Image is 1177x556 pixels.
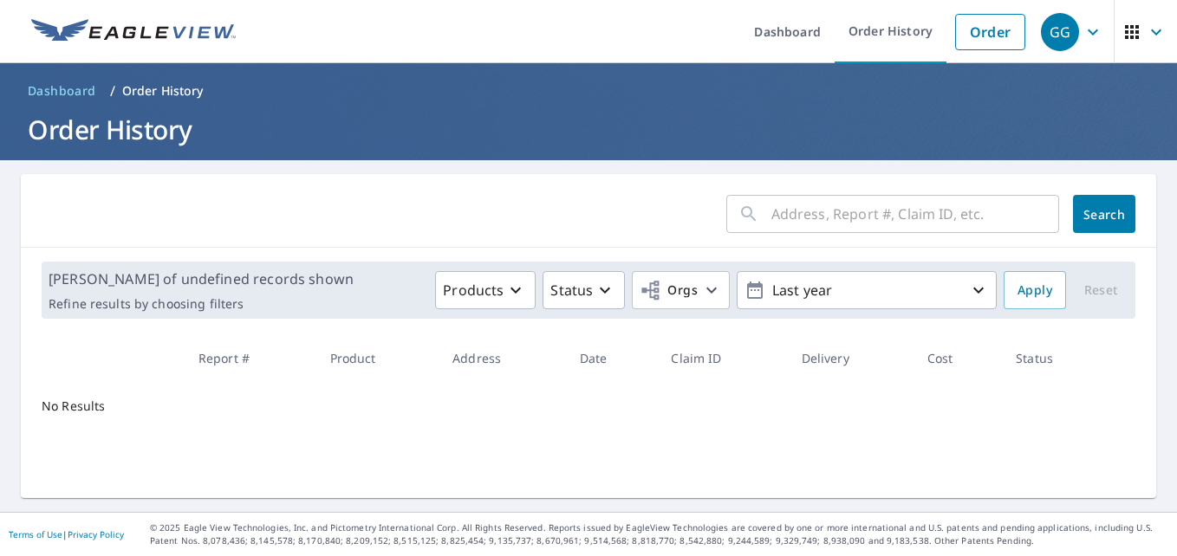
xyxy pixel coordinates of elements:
[632,271,730,309] button: Orgs
[788,333,914,384] th: Delivery
[110,81,115,101] li: /
[21,384,185,429] td: No Results
[9,528,62,540] a: Terms of Use
[439,333,566,384] th: Address
[49,296,354,312] p: Refine results by choosing filters
[914,333,1003,384] th: Cost
[1041,13,1079,51] div: GG
[566,333,658,384] th: Date
[21,112,1156,147] h1: Order History
[21,77,1156,105] nav: breadcrumb
[657,333,787,384] th: Claim ID
[1087,206,1122,223] span: Search
[640,280,698,301] span: Orgs
[550,280,593,301] p: Status
[1018,280,1052,301] span: Apply
[1002,333,1110,384] th: Status
[28,82,96,100] span: Dashboard
[1004,271,1066,309] button: Apply
[1073,195,1135,233] button: Search
[21,77,103,105] a: Dashboard
[150,521,1168,547] p: © 2025 Eagle View Technologies, Inc. and Pictometry International Corp. All Rights Reserved. Repo...
[443,280,504,301] p: Products
[9,529,124,540] p: |
[316,333,439,384] th: Product
[49,268,354,289] p: [PERSON_NAME] of undefined records shown
[31,19,236,45] img: EV Logo
[435,271,536,309] button: Products
[543,271,625,309] button: Status
[955,14,1025,50] a: Order
[122,82,204,100] p: Order History
[765,275,968,306] p: Last year
[737,271,997,309] button: Last year
[771,190,1059,238] input: Address, Report #, Claim ID, etc.
[68,528,124,540] a: Privacy Policy
[185,333,316,384] th: Report #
